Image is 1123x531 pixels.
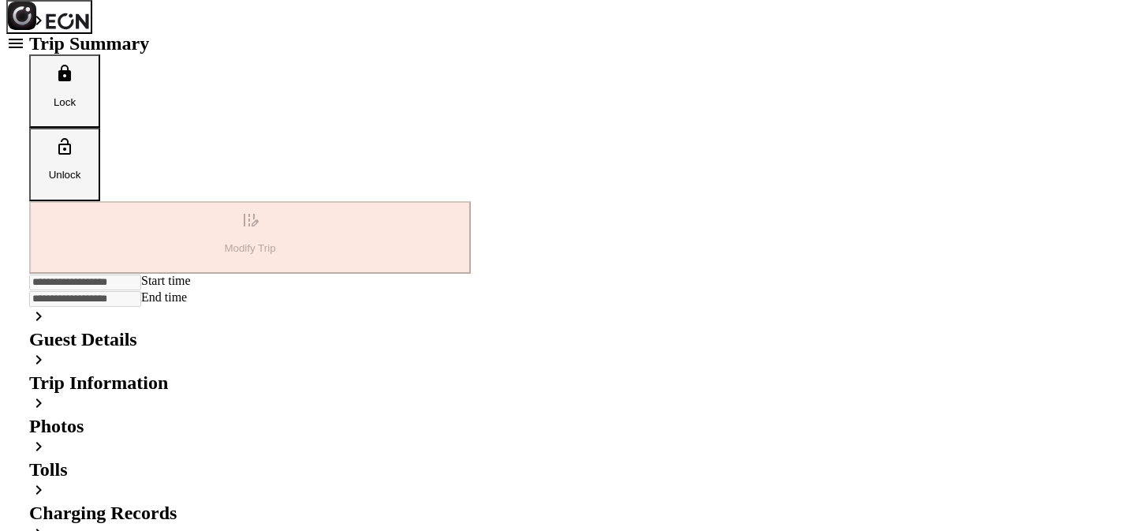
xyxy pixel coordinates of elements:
[29,54,100,128] button: Lock
[6,34,25,53] span: menu
[39,96,91,108] p: Lock
[141,274,191,287] label: Start time
[55,64,74,83] span: lock
[55,137,74,156] span: lock_open
[141,290,187,304] label: End time
[29,372,471,394] h2: Trip Information
[29,329,471,350] h2: Guest Details
[29,503,471,524] h2: Charging Records
[29,459,471,481] h2: Tolls
[29,307,48,326] span: keyboard_arrow_right
[29,416,471,437] h2: Photos
[39,242,461,254] p: Modify Trip
[29,394,48,413] span: keyboard_arrow_right
[29,481,48,499] span: keyboard_arrow_right
[29,437,48,456] span: keyboard_arrow_right
[29,201,471,275] button: Modify Trip
[29,350,48,369] span: keyboard_arrow_right
[39,169,91,181] p: Unlock
[29,128,100,201] button: Unlock
[241,211,259,230] span: edit_road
